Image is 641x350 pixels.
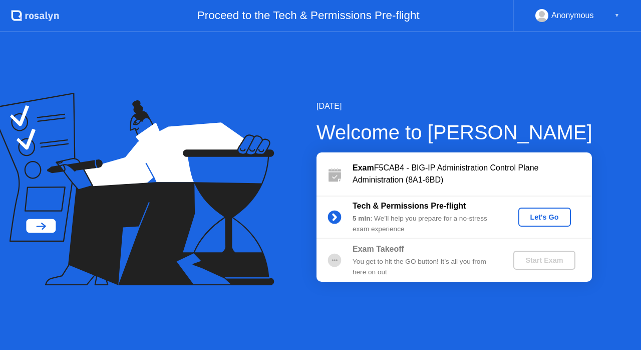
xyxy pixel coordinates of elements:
[353,162,592,186] div: F5CAB4 - BIG-IP Administration Control Plane Administration (8A1-6BD)
[522,213,567,221] div: Let's Go
[353,214,497,234] div: : We’ll help you prepare for a no-stress exam experience
[316,100,592,112] div: [DATE]
[353,163,374,172] b: Exam
[353,202,466,210] b: Tech & Permissions Pre-flight
[513,251,575,270] button: Start Exam
[518,208,571,227] button: Let's Go
[316,117,592,147] div: Welcome to [PERSON_NAME]
[517,256,571,264] div: Start Exam
[614,9,619,22] div: ▼
[353,257,497,277] div: You get to hit the GO button! It’s all you from here on out
[353,215,371,222] b: 5 min
[353,245,404,253] b: Exam Takeoff
[551,9,594,22] div: Anonymous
